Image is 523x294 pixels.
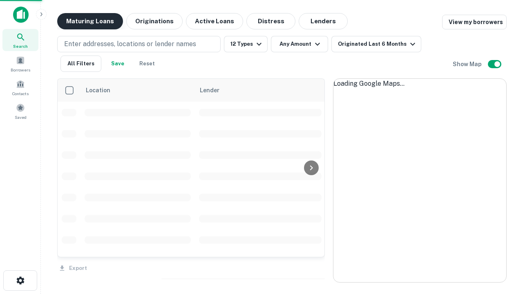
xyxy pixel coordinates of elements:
a: Saved [2,100,38,122]
h6: Show Map [453,60,483,69]
button: Save your search to get updates of matches that match your search criteria. [105,56,131,72]
button: All Filters [60,56,101,72]
p: Enter addresses, locations or lender names [64,39,196,49]
button: Originated Last 6 Months [331,36,421,52]
div: Loading Google Maps... [333,79,506,89]
span: Location [85,85,121,95]
button: Maturing Loans [57,13,123,29]
span: Contacts [12,90,29,97]
span: Borrowers [11,67,30,73]
a: Contacts [2,76,38,98]
div: Originated Last 6 Months [338,39,418,49]
img: capitalize-icon.png [13,7,29,23]
button: Active Loans [186,13,243,29]
span: Lender [200,85,219,95]
th: Lender [195,79,326,102]
span: Search [13,43,28,49]
iframe: Chat Widget [482,203,523,242]
button: 12 Types [224,36,268,52]
button: Enter addresses, locations or lender names [57,36,221,52]
a: View my borrowers [442,15,507,29]
a: Borrowers [2,53,38,75]
button: Reset [134,56,160,72]
button: Lenders [299,13,348,29]
button: Originations [126,13,183,29]
th: Location [80,79,195,102]
button: Distress [246,13,295,29]
span: Saved [15,114,27,120]
a: Search [2,29,38,51]
button: Any Amount [271,36,328,52]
